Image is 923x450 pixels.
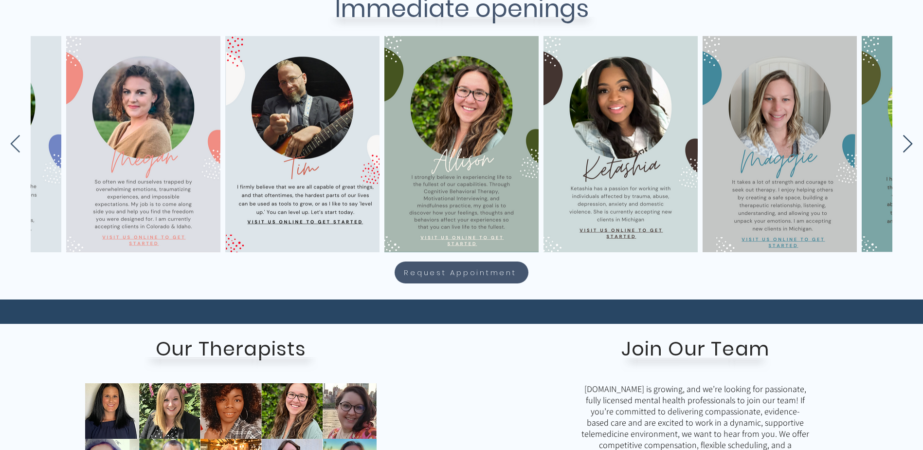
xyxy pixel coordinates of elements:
button: Previous Item [10,135,21,154]
img: Maggie [703,36,857,252]
span: Our Therapists [156,335,307,362]
span: Join Our Team [621,335,769,362]
span: Request Appointment [404,267,516,278]
button: Next Item [902,135,913,154]
img: Allison [384,36,539,252]
a: Request Appointment [395,262,528,283]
